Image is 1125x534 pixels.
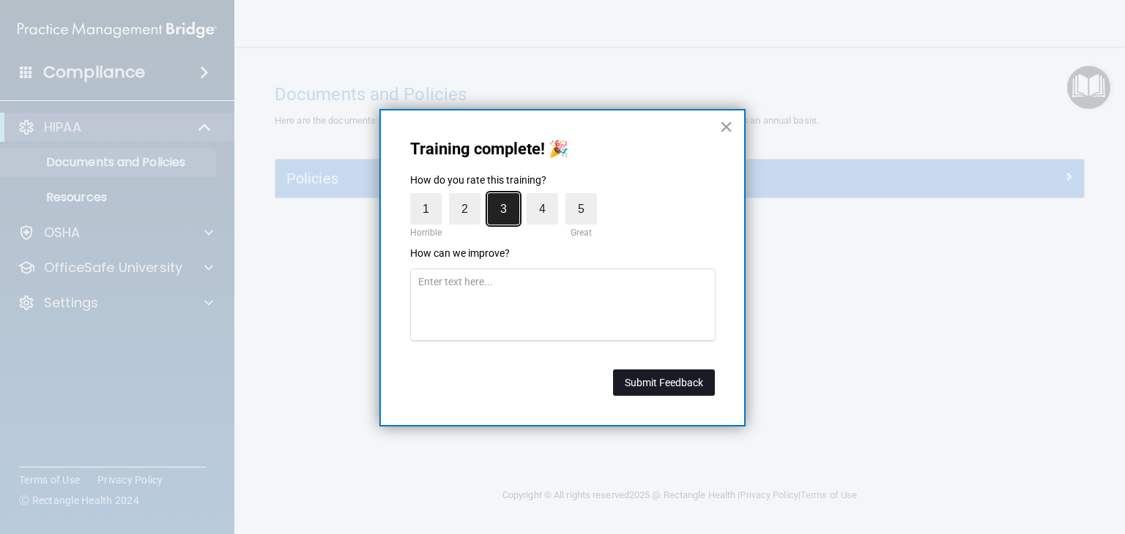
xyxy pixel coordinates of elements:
label: 2 [449,193,480,225]
p: Training complete! 🎉 [410,140,715,159]
button: Submit Feedback [613,369,715,396]
button: Close [719,115,733,138]
div: Horrible [406,225,445,241]
label: 1 [410,193,442,225]
p: How do you rate this training? [410,173,715,188]
label: 4 [527,193,558,225]
label: 3 [488,193,519,225]
p: How can we improve? [410,247,715,261]
label: 5 [565,193,597,225]
div: Great [565,225,597,241]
